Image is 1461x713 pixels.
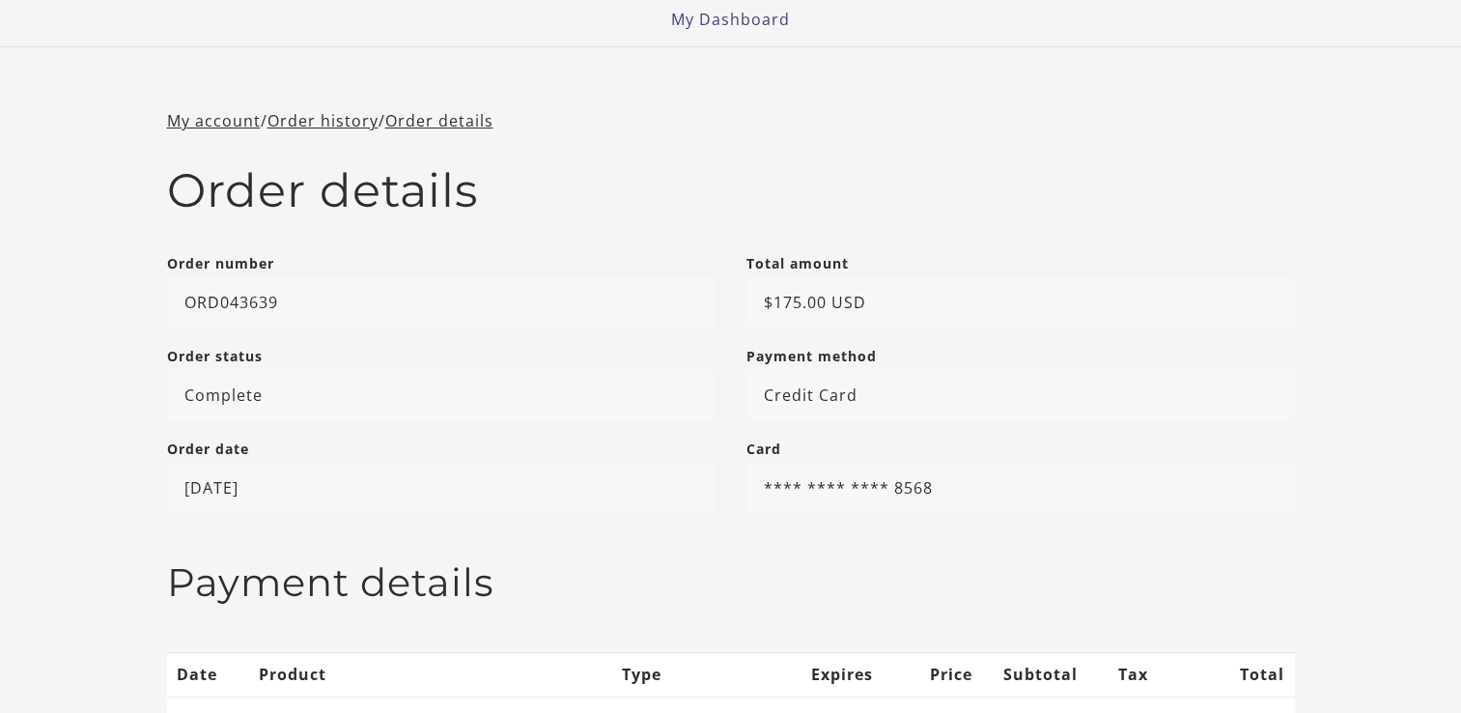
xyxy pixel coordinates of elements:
[167,163,1295,219] h2: Order details
[167,277,716,328] p: ORD043639
[167,110,261,131] a: My account
[746,254,849,272] strong: Total amount
[746,347,877,365] strong: Payment method
[167,347,263,365] strong: Order status
[167,254,274,272] strong: Order number
[983,652,1087,697] th: Subtotal
[746,440,781,458] strong: Card
[801,652,891,697] th: Expires
[267,110,379,131] a: Order history
[167,370,716,420] p: Complete
[671,9,790,30] a: My Dashboard
[1087,652,1158,697] th: Tax
[167,559,1295,606] h3: Payment details
[891,652,983,697] th: Price
[167,463,716,513] p: [DATE]
[249,652,612,697] th: Product
[385,110,493,131] a: Order details
[612,652,801,697] th: Type
[746,370,1295,420] p: Credit Card
[167,652,249,697] th: Date
[1158,652,1294,697] th: Total
[746,277,1295,328] p: $175.00 USD
[167,440,249,458] strong: Order date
